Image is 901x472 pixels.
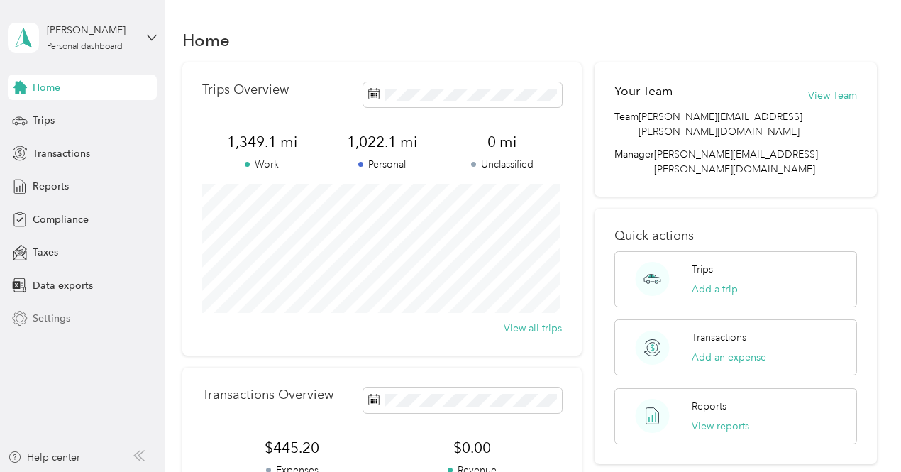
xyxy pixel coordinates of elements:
p: Quick actions [614,229,857,243]
span: Manager [614,147,654,177]
p: Unclassified [442,157,562,172]
span: Taxes [33,245,58,260]
p: Reports [692,399,726,414]
span: 1,349.1 mi [202,132,322,152]
p: Transactions Overview [202,388,333,402]
div: [PERSON_NAME] [47,23,136,38]
span: [PERSON_NAME][EMAIL_ADDRESS][PERSON_NAME][DOMAIN_NAME] [639,109,857,139]
iframe: Everlance-gr Chat Button Frame [822,393,901,472]
h1: Home [182,33,230,48]
button: View Team [808,88,857,103]
button: Help center [8,450,80,465]
p: Personal [322,157,442,172]
span: $0.00 [382,438,563,458]
p: Trips [692,262,713,277]
p: Work [202,157,322,172]
span: Reports [33,179,69,194]
span: $445.20 [202,438,382,458]
span: Compliance [33,212,89,227]
span: [PERSON_NAME][EMAIL_ADDRESS][PERSON_NAME][DOMAIN_NAME] [654,148,818,175]
button: Add a trip [692,282,738,297]
h2: Your Team [614,82,673,100]
span: Data exports [33,278,93,293]
span: 1,022.1 mi [322,132,442,152]
button: View all trips [504,321,562,336]
span: Home [33,80,60,95]
span: Trips [33,113,55,128]
span: Team [614,109,639,139]
button: Add an expense [692,350,766,365]
button: View reports [692,419,749,434]
span: 0 mi [442,132,562,152]
p: Transactions [692,330,746,345]
span: Transactions [33,146,90,161]
div: Personal dashboard [47,43,123,51]
span: Settings [33,311,70,326]
p: Trips Overview [202,82,289,97]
